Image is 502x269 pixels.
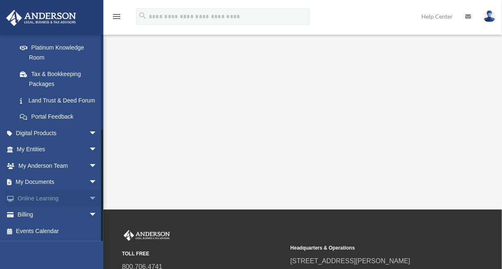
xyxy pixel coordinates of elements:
[89,157,105,174] span: arrow_drop_down
[290,244,453,252] small: Headquarters & Operations
[290,257,410,264] a: [STREET_ADDRESS][PERSON_NAME]
[4,10,79,26] img: Anderson Advisors Platinum Portal
[483,10,496,22] img: User Pic
[12,92,110,109] a: Land Trust & Deed Forum
[6,207,110,223] a: Billingarrow_drop_down
[89,141,105,158] span: arrow_drop_down
[89,190,105,207] span: arrow_drop_down
[12,39,110,66] a: Platinum Knowledge Room
[112,12,122,21] i: menu
[6,141,110,158] a: My Entitiesarrow_drop_down
[89,125,105,142] span: arrow_drop_down
[122,250,284,258] small: TOLL FREE
[12,109,110,125] a: Portal Feedback
[138,11,147,20] i: search
[12,66,110,92] a: Tax & Bookkeeping Packages
[89,174,105,191] span: arrow_drop_down
[6,174,110,190] a: My Documentsarrow_drop_down
[122,230,172,241] img: Anderson Advisors Platinum Portal
[6,190,110,207] a: Online Learningarrow_drop_down
[112,14,122,21] a: menu
[6,223,110,239] a: Events Calendar
[6,157,110,174] a: My Anderson Teamarrow_drop_down
[6,125,110,141] a: Digital Productsarrow_drop_down
[89,207,105,224] span: arrow_drop_down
